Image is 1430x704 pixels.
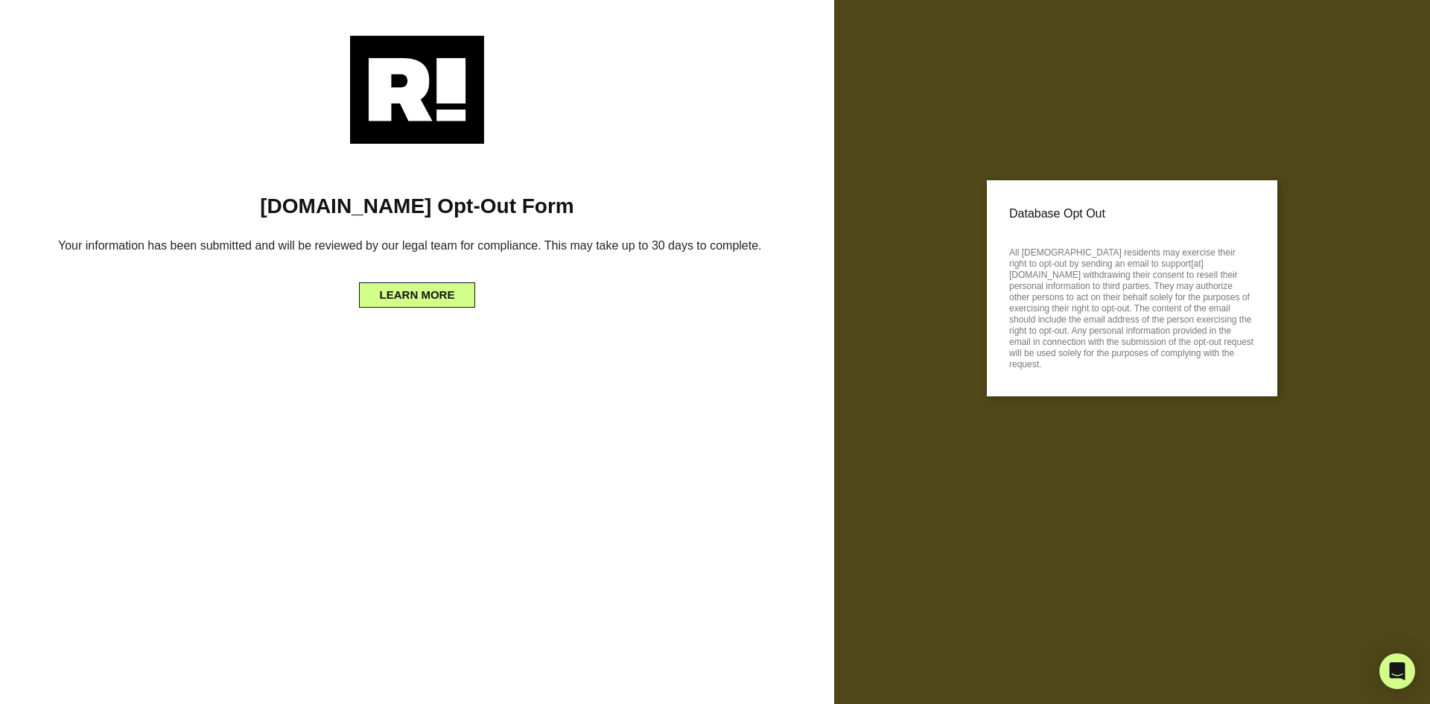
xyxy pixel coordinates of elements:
[350,36,484,144] img: Retention.com
[1379,653,1415,689] div: Open Intercom Messenger
[359,282,476,308] button: LEARN MORE
[1009,243,1255,370] p: All [DEMOGRAPHIC_DATA] residents may exercise their right to opt-out by sending an email to suppo...
[22,232,812,264] h6: Your information has been submitted and will be reviewed by our legal team for compliance. This m...
[359,285,476,297] a: LEARN MORE
[1009,203,1255,225] p: Database Opt Out
[22,194,812,219] h1: [DOMAIN_NAME] Opt-Out Form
